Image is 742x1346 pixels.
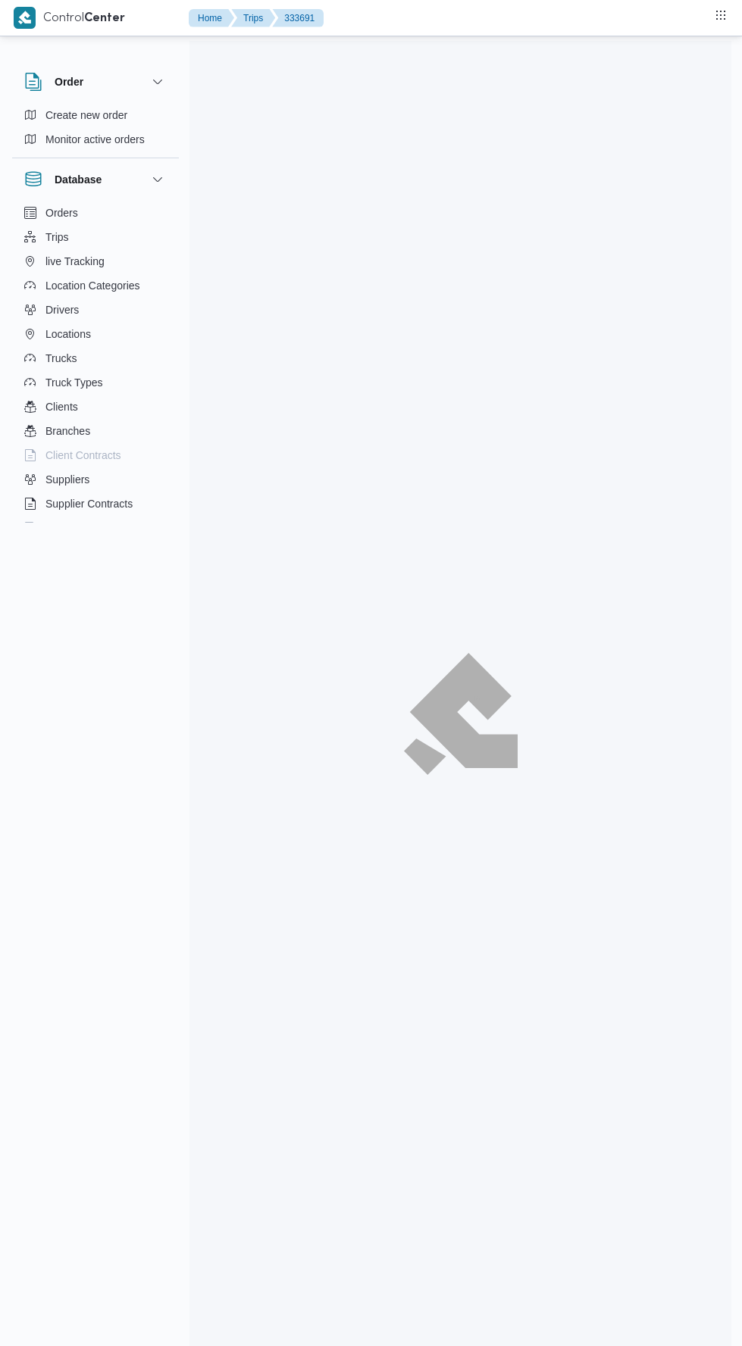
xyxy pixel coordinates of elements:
[189,9,234,27] button: Home
[18,298,173,322] button: Drivers
[412,662,509,765] img: ILLA Logo
[45,495,133,513] span: Supplier Contracts
[84,13,125,24] b: Center
[18,273,173,298] button: Location Categories
[45,276,140,295] span: Location Categories
[18,516,173,540] button: Devices
[24,73,167,91] button: Order
[18,201,173,225] button: Orders
[55,73,83,91] h3: Order
[45,349,77,367] span: Trucks
[231,9,275,27] button: Trips
[18,370,173,395] button: Truck Types
[12,103,179,158] div: Order
[18,249,173,273] button: live Tracking
[14,7,36,29] img: X8yXhbKr1z7QwAAAABJRU5ErkJggg==
[45,106,127,124] span: Create new order
[18,492,173,516] button: Supplier Contracts
[18,395,173,419] button: Clients
[45,398,78,416] span: Clients
[45,252,105,270] span: live Tracking
[18,225,173,249] button: Trips
[45,301,79,319] span: Drivers
[45,446,121,464] span: Client Contracts
[45,519,83,537] span: Devices
[18,443,173,467] button: Client Contracts
[24,170,167,189] button: Database
[18,346,173,370] button: Trucks
[12,201,179,529] div: Database
[18,419,173,443] button: Branches
[45,422,90,440] span: Branches
[18,322,173,346] button: Locations
[45,130,145,148] span: Monitor active orders
[18,127,173,151] button: Monitor active orders
[45,228,69,246] span: Trips
[18,467,173,492] button: Suppliers
[18,103,173,127] button: Create new order
[45,470,89,489] span: Suppliers
[45,204,78,222] span: Orders
[272,9,324,27] button: 333691
[55,170,102,189] h3: Database
[45,325,91,343] span: Locations
[45,373,102,392] span: Truck Types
